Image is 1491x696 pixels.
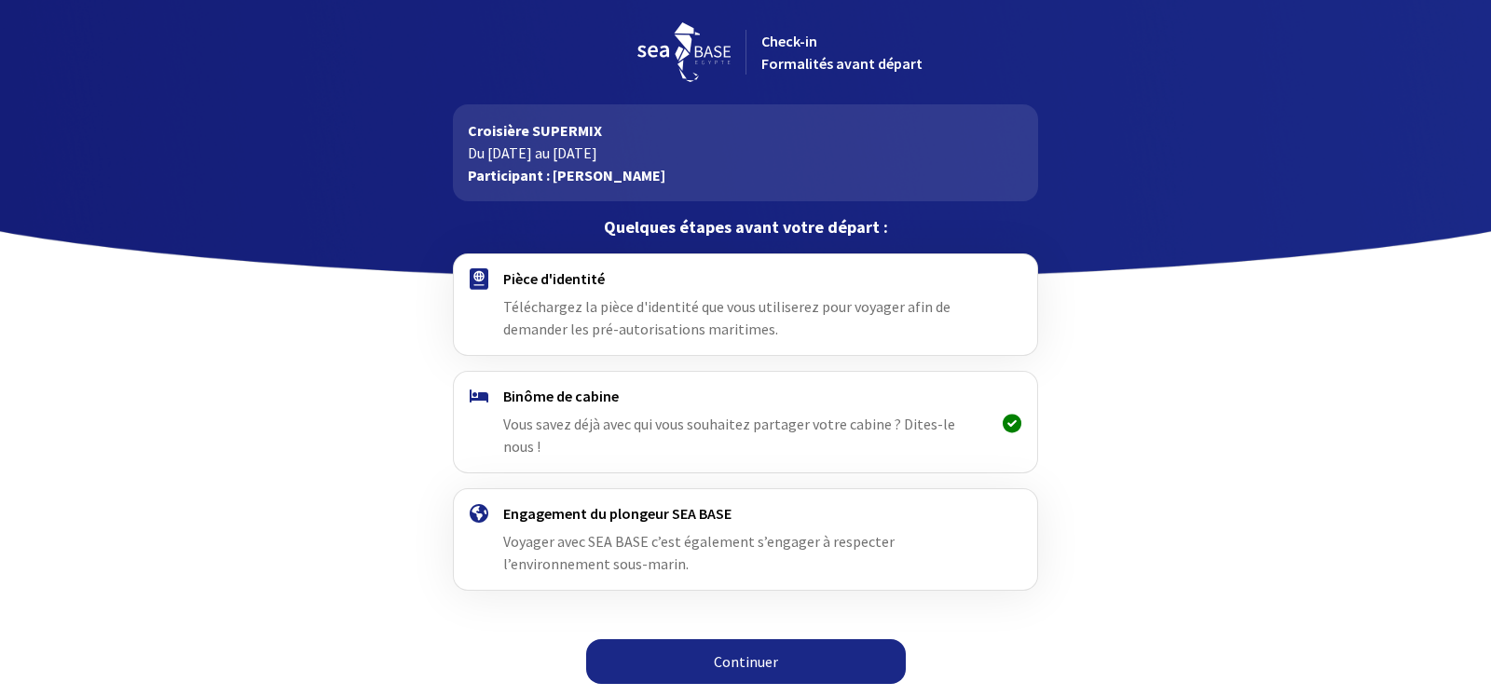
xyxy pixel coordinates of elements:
p: Du [DATE] au [DATE] [468,142,1022,164]
p: Quelques étapes avant votre départ : [453,216,1037,239]
span: Téléchargez la pièce d'identité que vous utiliserez pour voyager afin de demander les pré-autoris... [503,297,951,338]
img: passport.svg [470,268,488,290]
h4: Pièce d'identité [503,269,987,288]
span: Voyager avec SEA BASE c’est également s’engager à respecter l’environnement sous-marin. [503,532,895,573]
a: Continuer [586,639,906,684]
img: engagement.svg [470,504,488,523]
h4: Engagement du plongeur SEA BASE [503,504,987,523]
p: Croisière SUPERMIX [468,119,1022,142]
span: Vous savez déjà avec qui vous souhaitez partager votre cabine ? Dites-le nous ! [503,415,955,456]
img: logo_seabase.svg [637,22,731,82]
p: Participant : [PERSON_NAME] [468,164,1022,186]
span: Check-in Formalités avant départ [761,32,923,73]
h4: Binôme de cabine [503,387,987,405]
img: binome.svg [470,389,488,403]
